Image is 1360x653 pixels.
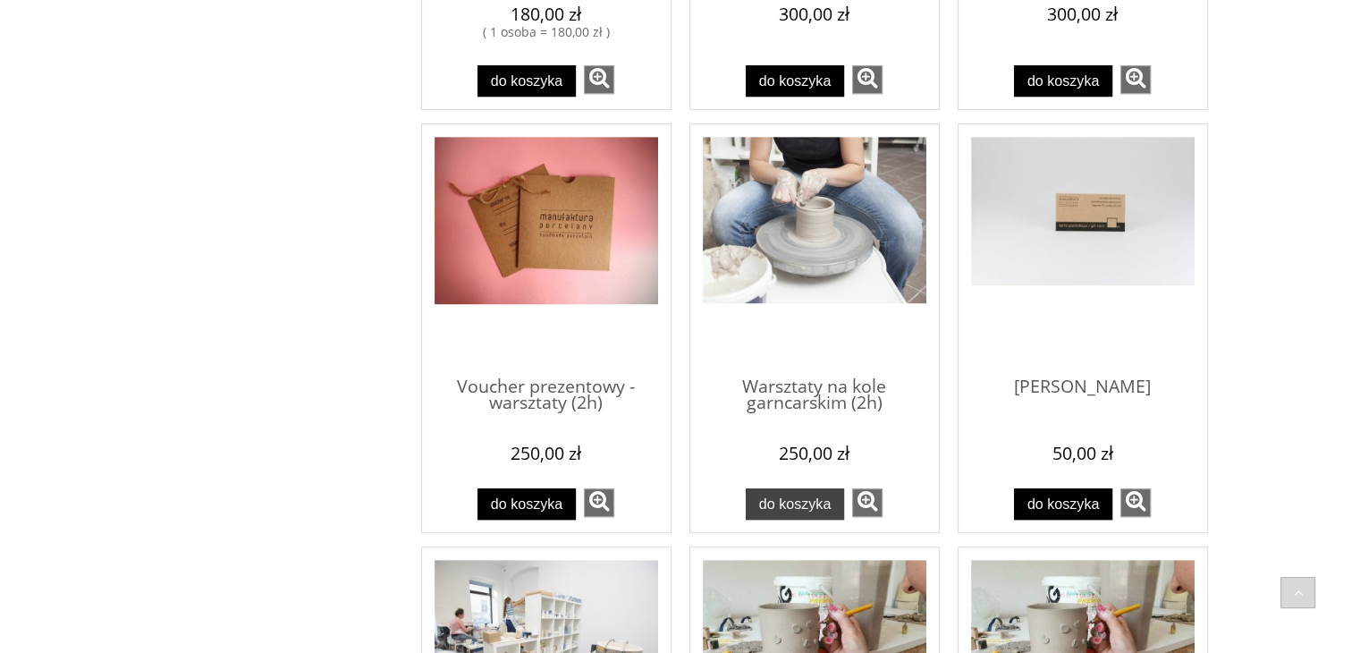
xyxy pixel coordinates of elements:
[703,137,926,360] a: Przejdź do produktu Warsztaty na kole garncarskim (2h)
[1052,441,1113,465] em: 50,00 zł
[477,488,576,520] button: Do koszyka Voucher prezentowy - warsztaty (2h)
[1120,488,1151,517] a: zobacz więcej
[1027,72,1100,89] span: Do koszyka
[1027,496,1100,512] span: Do koszyka
[746,65,844,97] button: Do koszyka Warsztaty na kole garncarskim (3h)
[703,137,926,303] img: Warsztaty na kole garncarskim (2h)
[483,23,610,40] i: ( 1 osoba = 180,00 zł )
[746,488,844,520] button: Do koszyka Warsztaty na kole garncarskim (2h)
[1047,2,1118,26] em: 300,00 zł
[511,2,581,26] em: 180,00 zł
[491,496,563,512] span: Do koszyka
[759,72,832,89] span: Do koszyka
[435,360,658,414] span: Voucher prezentowy - warsztaty (2h)
[971,137,1195,285] img: Karta podarunkowa
[852,488,883,517] a: zobacz więcej
[1014,65,1112,97] button: Do koszyka Voucher prezentowy - warsztaty (3h)
[1014,488,1112,520] button: Do koszyka Karta podarunkowa
[435,137,658,305] img: Voucher prezentowy - warsztaty (2h)
[435,360,658,431] a: Voucher prezentowy - warsztaty (2h)
[511,441,581,465] em: 250,00 zł
[477,65,576,97] button: Do koszyka Malowanie kubków
[435,137,658,360] a: Przejdź do produktu Voucher prezentowy - warsztaty (2h)
[703,360,926,414] span: Warsztaty na kole garncarskim (2h)
[971,137,1195,360] a: Przejdź do produktu Karta podarunkowa
[703,360,926,431] a: Warsztaty na kole garncarskim (2h)
[1120,65,1151,94] a: zobacz więcej
[779,441,849,465] em: 250,00 zł
[584,65,614,94] a: zobacz więcej
[584,488,614,517] a: zobacz więcej
[971,360,1195,431] a: [PERSON_NAME]
[759,496,832,512] span: Do koszyka
[779,2,849,26] em: 300,00 zł
[971,360,1195,414] span: [PERSON_NAME]
[491,72,563,89] span: Do koszyka
[852,65,883,94] a: zobacz więcej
